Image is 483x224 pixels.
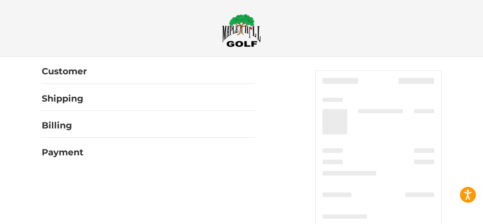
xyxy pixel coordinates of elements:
h2: Billing [42,120,83,131]
img: Maple Hill Golf [222,14,261,47]
iframe: Google Customer Reviews [425,205,483,224]
h2: Shipping [42,93,83,104]
h2: Payment [42,147,83,158]
h2: Customer [42,66,87,77]
iframe: Gorgias live chat messenger [7,194,84,217]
